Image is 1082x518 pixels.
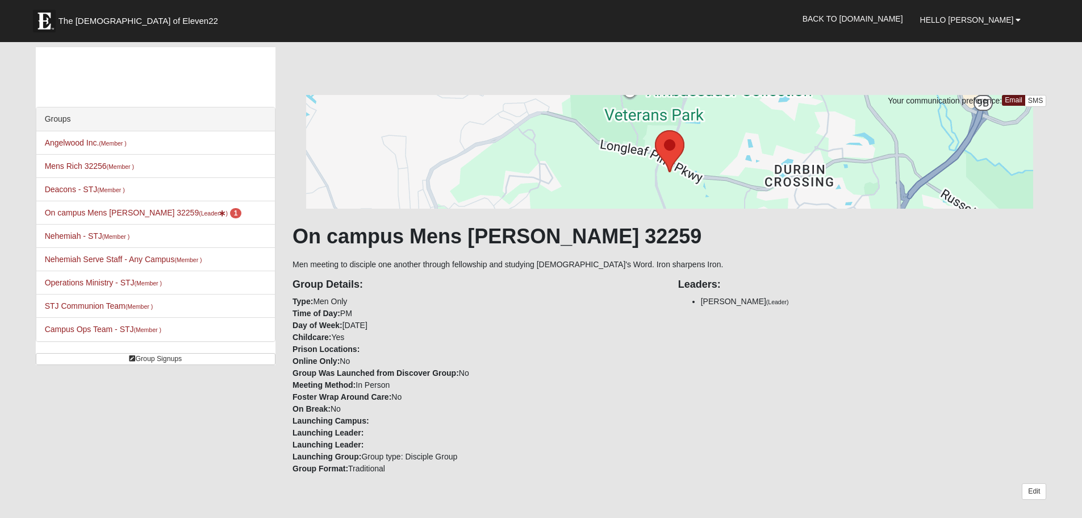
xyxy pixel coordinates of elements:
strong: Type: [293,297,313,306]
a: Group Signups [36,353,275,365]
a: On campus Mens [PERSON_NAME] 32259(Leader) 1 [45,208,242,217]
strong: Launching Group: [293,452,361,461]
span: Your communication preference: [888,96,1002,105]
span: The [DEMOGRAPHIC_DATA] of Eleven22 [59,15,218,27]
strong: On Break: [293,404,331,413]
li: [PERSON_NAME] [701,296,1047,308]
h1: On campus Mens [PERSON_NAME] 32259 [293,224,1046,248]
small: (Member ) [99,140,126,147]
strong: Foster Wrap Around Care: [293,392,391,401]
small: (Leader) [766,299,789,305]
small: (Member ) [97,187,124,193]
strong: Launching Campus: [293,416,369,425]
strong: Online Only: [293,357,340,366]
small: (Leader ) [199,210,228,217]
a: STJ Communion Team(Member ) [45,301,153,310]
strong: Meeting Method: [293,380,356,389]
strong: Group Format: [293,464,348,473]
h4: Group Details: [293,279,661,291]
a: Angelwood Inc.(Member ) [45,138,127,147]
a: Edit [1022,483,1046,500]
small: (Member ) [135,280,162,287]
a: Hello [PERSON_NAME] [912,6,1030,34]
a: Mens Rich 32256(Member ) [45,161,134,171]
small: (Member ) [102,233,129,240]
a: Nehemiah - STJ(Member ) [45,231,130,241]
a: SMS [1025,95,1047,107]
span: Hello [PERSON_NAME] [920,15,1014,24]
a: Nehemiah Serve Staff - Any Campus(Member ) [45,255,202,264]
small: (Member ) [107,163,134,170]
strong: Day of Week: [293,321,342,330]
a: Operations Ministry - STJ(Member ) [45,278,162,287]
div: Men Only PM [DATE] Yes No No In Person No No Group type: Disciple Group Traditional [284,271,670,475]
a: Email [1002,95,1025,106]
a: Deacons - STJ(Member ) [45,185,125,194]
small: (Member ) [174,256,202,263]
strong: Childcare: [293,333,331,342]
strong: Time of Day: [293,309,340,318]
strong: Launching Leader: [293,428,364,437]
a: The [DEMOGRAPHIC_DATA] of Eleven22 [27,4,254,32]
small: (Member ) [134,326,161,333]
a: Back to [DOMAIN_NAME] [794,5,912,33]
span: number of pending members [230,208,242,218]
div: Groups [36,107,275,131]
img: Eleven22 logo [33,10,56,32]
h4: Leaders: [678,279,1047,291]
strong: Prison Locations: [293,345,360,354]
strong: Group Was Launched from Discover Group: [293,368,459,378]
strong: Launching Leader: [293,440,364,449]
a: Campus Ops Team - STJ(Member ) [45,325,161,334]
small: (Member ) [126,303,153,310]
